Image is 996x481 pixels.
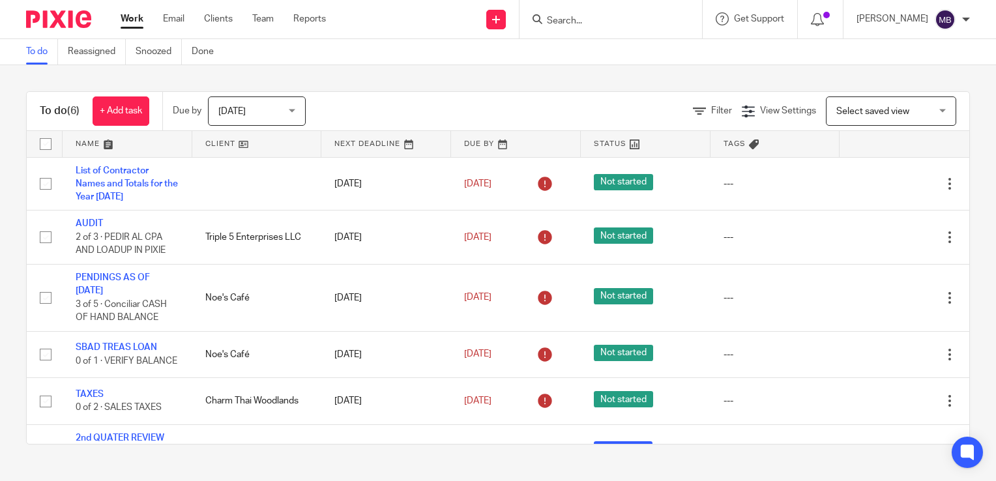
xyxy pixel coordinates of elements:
[76,300,167,323] span: 3 of 5 · Conciliar CASH OF HAND BALANCE
[68,39,126,65] a: Reassigned
[76,390,104,399] a: TAXES
[724,140,746,147] span: Tags
[321,264,451,331] td: [DATE]
[40,104,80,118] h1: To do
[321,331,451,377] td: [DATE]
[192,211,322,264] td: Triple 5 Enterprises LLC
[192,39,224,65] a: Done
[724,177,827,190] div: ---
[711,106,732,115] span: Filter
[760,106,816,115] span: View Settings
[218,107,246,116] span: [DATE]
[724,348,827,361] div: ---
[464,179,491,188] span: [DATE]
[594,345,653,361] span: Not started
[464,233,491,242] span: [DATE]
[935,9,956,30] img: svg%3E
[594,174,653,190] span: Not started
[836,107,909,116] span: Select saved view
[724,291,827,304] div: ---
[192,378,322,424] td: Charm Thai Woodlands
[321,378,451,424] td: [DATE]
[76,357,177,366] span: 0 of 1 · VERIFY BALANCE
[121,12,143,25] a: Work
[321,424,451,478] td: [DATE]
[76,343,157,352] a: SBAD TREAS LOAN
[464,350,491,359] span: [DATE]
[192,264,322,331] td: Noe's Café
[76,219,103,228] a: AUDIT
[594,441,652,458] span: In progress
[594,288,653,304] span: Not started
[26,39,58,65] a: To do
[76,403,162,412] span: 0 of 2 · SALES TAXES
[192,424,322,478] td: Triple 5 Enterprises LLC
[321,157,451,211] td: [DATE]
[136,39,182,65] a: Snoozed
[76,166,178,202] a: List of Contractor Names and Totals for the Year [DATE]
[594,227,653,244] span: Not started
[293,12,326,25] a: Reports
[163,12,184,25] a: Email
[93,96,149,126] a: + Add task
[67,106,80,116] span: (6)
[204,12,233,25] a: Clients
[857,12,928,25] p: [PERSON_NAME]
[464,396,491,405] span: [DATE]
[192,331,322,377] td: Noe's Café
[173,104,201,117] p: Due by
[76,273,150,295] a: PENDINGS AS OF [DATE]
[724,231,827,244] div: ---
[76,433,164,443] a: 2nd QUATER REVIEW
[76,233,166,255] span: 2 of 3 · PEDIR AL CPA AND LOADUP IN PIXIE
[464,293,491,302] span: [DATE]
[252,12,274,25] a: Team
[594,391,653,407] span: Not started
[321,211,451,264] td: [DATE]
[546,16,663,27] input: Search
[724,394,827,407] div: ---
[734,14,784,23] span: Get Support
[26,10,91,28] img: Pixie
